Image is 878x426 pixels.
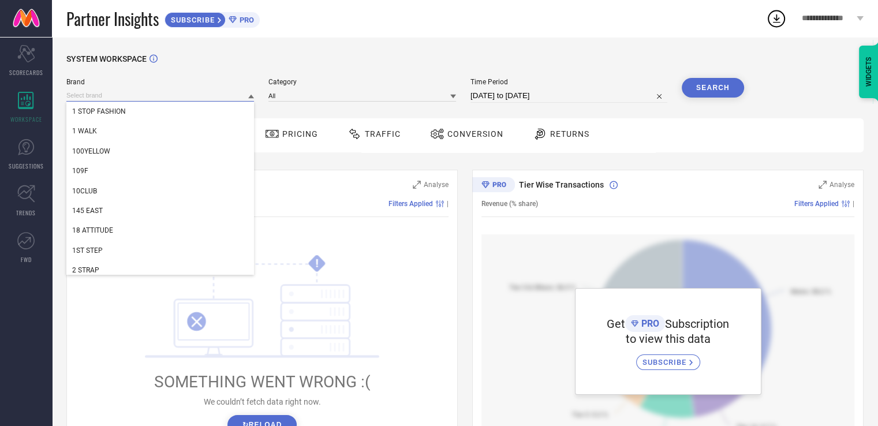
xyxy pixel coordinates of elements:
[66,54,147,63] span: SYSTEM WORKSPACE
[626,332,711,346] span: to view this data
[766,8,787,29] div: Open download list
[72,127,97,135] span: 1 WALK
[66,141,254,161] div: 100YELLOW
[447,129,503,139] span: Conversion
[642,358,689,367] span: SUBSCRIBE
[470,78,667,86] span: Time Period
[424,181,449,189] span: Analyse
[165,16,218,24] span: SUBSCRIBE
[165,9,260,28] a: SUBSCRIBEPRO
[16,208,36,217] span: TRENDS
[72,167,88,175] span: 109F
[636,346,700,370] a: SUBSCRIBE
[819,181,827,189] svg: Zoom
[66,260,254,280] div: 2 STRAP
[472,177,515,195] div: Premium
[638,318,659,329] span: PRO
[66,78,254,86] span: Brand
[66,89,254,102] input: Select brand
[316,257,319,270] tspan: !
[72,266,99,274] span: 2 STRAP
[72,107,126,115] span: 1 STOP FASHION
[204,397,321,406] span: We couldn’t fetch data right now.
[72,207,103,215] span: 145 EAST
[9,68,43,77] span: SCORECARDS
[519,180,604,189] span: Tier Wise Transactions
[66,241,254,260] div: 1ST STEP
[682,78,744,98] button: Search
[481,200,538,208] span: Revenue (% share)
[470,89,667,103] input: Select time period
[9,162,44,170] span: SUGGESTIONS
[66,7,159,31] span: Partner Insights
[282,129,318,139] span: Pricing
[830,181,854,189] span: Analyse
[10,115,42,124] span: WORKSPACE
[72,187,97,195] span: 10CLUB
[66,121,254,141] div: 1 WALK
[665,317,729,331] span: Subscription
[154,372,371,391] span: SOMETHING WENT WRONG :(
[413,181,421,189] svg: Zoom
[66,221,254,240] div: 18 ATTITUDE
[388,200,433,208] span: Filters Applied
[66,181,254,201] div: 10CLUB
[268,78,456,86] span: Category
[66,102,254,121] div: 1 STOP FASHION
[72,147,110,155] span: 100YELLOW
[550,129,589,139] span: Returns
[237,16,254,24] span: PRO
[365,129,401,139] span: Traffic
[72,226,113,234] span: 18 ATTITUDE
[447,200,449,208] span: |
[21,255,32,264] span: FWD
[853,200,854,208] span: |
[794,200,839,208] span: Filters Applied
[66,161,254,181] div: 109F
[607,317,625,331] span: Get
[66,201,254,221] div: 145 EAST
[72,246,103,255] span: 1ST STEP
